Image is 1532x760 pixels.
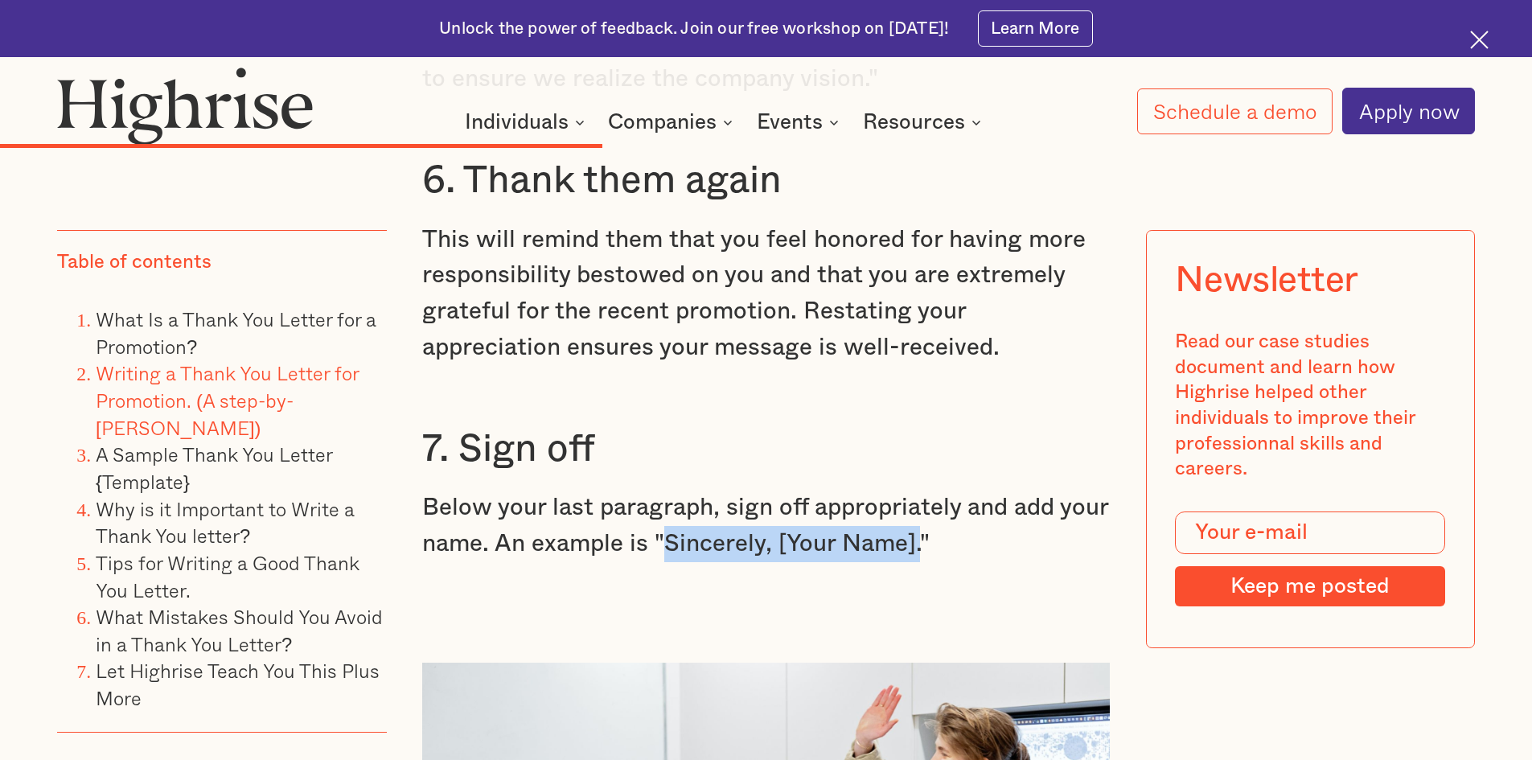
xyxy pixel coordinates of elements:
div: Unlock the power of feedback. Join our free workshop on [DATE]! [439,18,949,40]
img: Highrise logo [57,67,313,144]
p: Below your last paragraph, sign off appropriately and add your name. An example is "Sincerely, [Y... [422,490,1111,561]
img: Cross icon [1470,31,1489,49]
h3: 7. Sign off [422,425,1111,474]
p: This will remind them that you feel honored for having more responsibility bestowed on you and th... [422,222,1111,366]
div: Resources [863,113,986,132]
a: Let Highrise Teach You This Plus More [96,655,380,713]
div: Events [757,113,844,132]
div: Companies [608,113,717,132]
a: Why is it Important to Write a Thank You letter? [96,494,355,551]
form: Modal Form [1175,511,1445,606]
a: A Sample Thank You Letter {Template} [96,439,332,496]
div: Newsletter [1175,259,1358,301]
a: Writing a Thank You Letter for Promotion. (A step-by-[PERSON_NAME]) [96,358,359,442]
h3: 6. Thank them again [422,157,1111,205]
div: Individuals [465,113,589,132]
a: What Mistakes Should You Avoid in a Thank You Letter? [96,602,383,659]
a: Tips for Writing a Good Thank You Letter. [96,548,359,605]
input: Your e-mail [1175,511,1445,555]
div: Read our case studies document and learn how Highrise helped other individuals to improve their p... [1175,330,1445,483]
div: Individuals [465,113,569,132]
div: Companies [608,113,737,132]
a: Schedule a demo [1137,88,1333,134]
input: Keep me posted [1175,566,1445,606]
div: Table of contents [57,250,212,276]
div: Resources [863,113,965,132]
a: Learn More [978,10,1093,47]
a: What Is a Thank You Letter for a Promotion? [96,304,376,361]
a: Apply now [1342,88,1475,134]
div: Events [757,113,823,132]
